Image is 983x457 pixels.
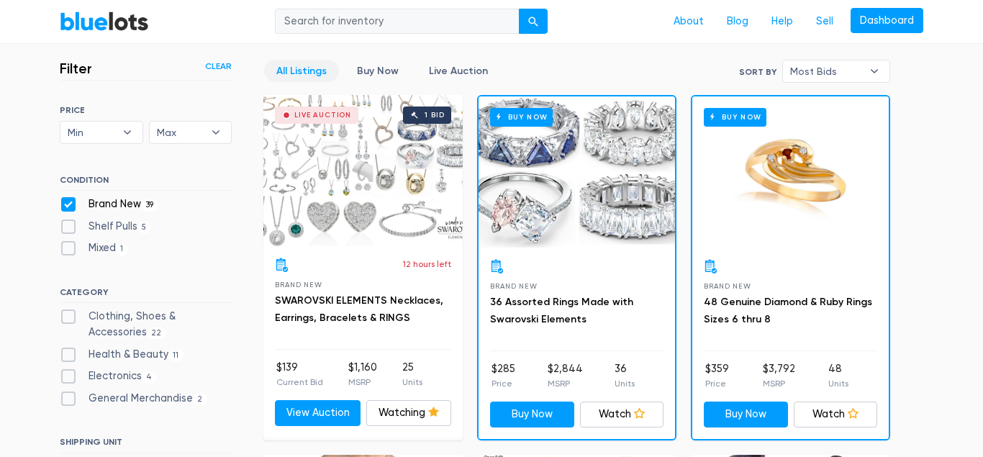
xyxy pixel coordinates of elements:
label: Electronics [60,368,157,384]
label: General Merchandise [60,391,207,407]
a: About [662,8,715,35]
h6: SHIPPING UNIT [60,437,232,453]
a: Buy Now [345,60,411,82]
input: Search for inventory [275,9,520,35]
a: BlueLots [60,11,149,32]
label: Brand New [60,196,158,212]
a: Watch [794,402,878,427]
a: Watching [366,400,452,426]
label: Health & Beauty [60,347,184,363]
a: View Auction [275,400,361,426]
p: 12 hours left [403,258,451,271]
span: 39 [141,199,158,211]
a: Buy Now [692,96,889,248]
span: Min [68,122,115,143]
li: $2,844 [548,361,583,390]
span: 11 [168,350,184,361]
li: $285 [491,361,515,390]
a: SWAROVSKI ELEMENTS Necklaces, Earrings, Bracelets & RINGS [275,294,443,324]
h6: CATEGORY [60,287,232,303]
b: ▾ [201,122,231,143]
label: Mixed [60,240,128,256]
a: Buy Now [479,96,675,248]
div: 1 bid [425,112,444,119]
a: Live Auction 1 bid [263,95,463,246]
span: 4 [142,371,157,383]
p: Units [615,377,635,390]
label: Clothing, Shoes & Accessories [60,309,232,340]
a: Help [760,8,805,35]
li: $139 [276,360,323,389]
a: Clear [205,60,232,73]
a: Buy Now [704,402,788,427]
h6: PRICE [60,105,232,115]
span: Brand New [275,281,322,289]
span: 5 [137,222,151,233]
a: All Listings [264,60,339,82]
p: Current Bid [276,376,323,389]
p: Units [402,376,422,389]
a: 36 Assorted Rings Made with Swarovski Elements [490,296,633,325]
label: Shelf Pulls [60,219,151,235]
h6: Buy Now [704,108,766,126]
span: Brand New [704,282,751,290]
span: Most Bids [790,60,862,82]
a: Live Auction [417,60,500,82]
span: 2 [193,394,207,405]
a: Buy Now [490,402,574,427]
span: Max [157,122,204,143]
li: 25 [402,360,422,389]
a: Blog [715,8,760,35]
a: Dashboard [851,8,923,34]
a: 48 Genuine Diamond & Ruby Rings Sizes 6 thru 8 [704,296,872,325]
p: Price [705,377,729,390]
b: ▾ [859,60,889,82]
span: Brand New [490,282,537,290]
li: $1,160 [348,360,377,389]
div: Live Auction [294,112,351,119]
p: Units [828,377,848,390]
a: Watch [580,402,664,427]
p: MSRP [348,376,377,389]
p: MSRP [548,377,583,390]
span: 1 [116,244,128,255]
label: Sort By [739,65,776,78]
li: $359 [705,361,729,390]
p: Price [491,377,515,390]
li: 48 [828,361,848,390]
h6: CONDITION [60,175,232,191]
a: Sell [805,8,845,35]
h3: Filter [60,60,92,77]
p: MSRP [763,377,795,390]
b: ▾ [112,122,142,143]
li: $3,792 [763,361,795,390]
li: 36 [615,361,635,390]
h6: Buy Now [490,108,553,126]
span: 22 [147,327,166,339]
